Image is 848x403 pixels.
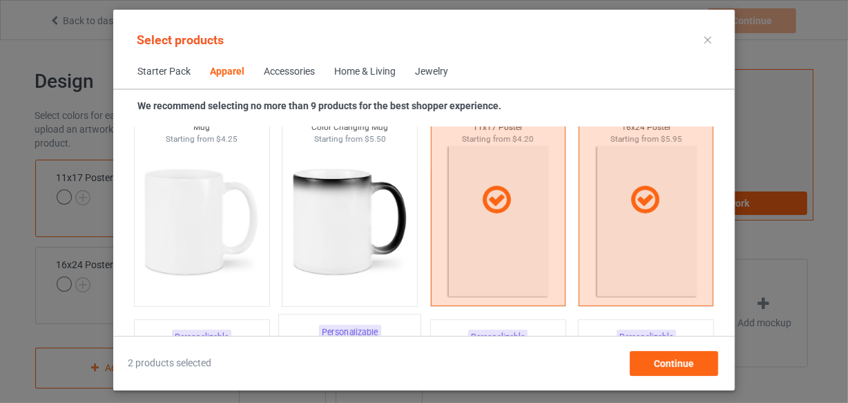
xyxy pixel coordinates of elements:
[140,144,264,299] img: regular.jpg
[128,55,200,88] span: Starter Pack
[282,122,417,133] div: Color Changing Mug
[137,32,224,47] span: Select products
[216,134,238,144] span: $4.25
[288,144,412,299] img: regular.jpg
[319,325,381,340] div: Personalizable
[282,133,417,145] div: Starting from
[135,133,269,145] div: Starting from
[128,357,211,371] span: 2 products selected
[365,134,386,144] span: $5.50
[334,65,396,79] div: Home & Living
[468,330,528,344] div: Personalizable
[630,351,718,376] div: Continue
[172,330,231,344] div: Personalizable
[617,330,676,344] div: Personalizable
[415,65,448,79] div: Jewelry
[210,65,244,79] div: Apparel
[264,65,315,79] div: Accessories
[654,358,694,369] span: Continue
[135,122,269,133] div: Mug
[137,100,501,111] strong: We recommend selecting no more than 9 products for the best shopper experience.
